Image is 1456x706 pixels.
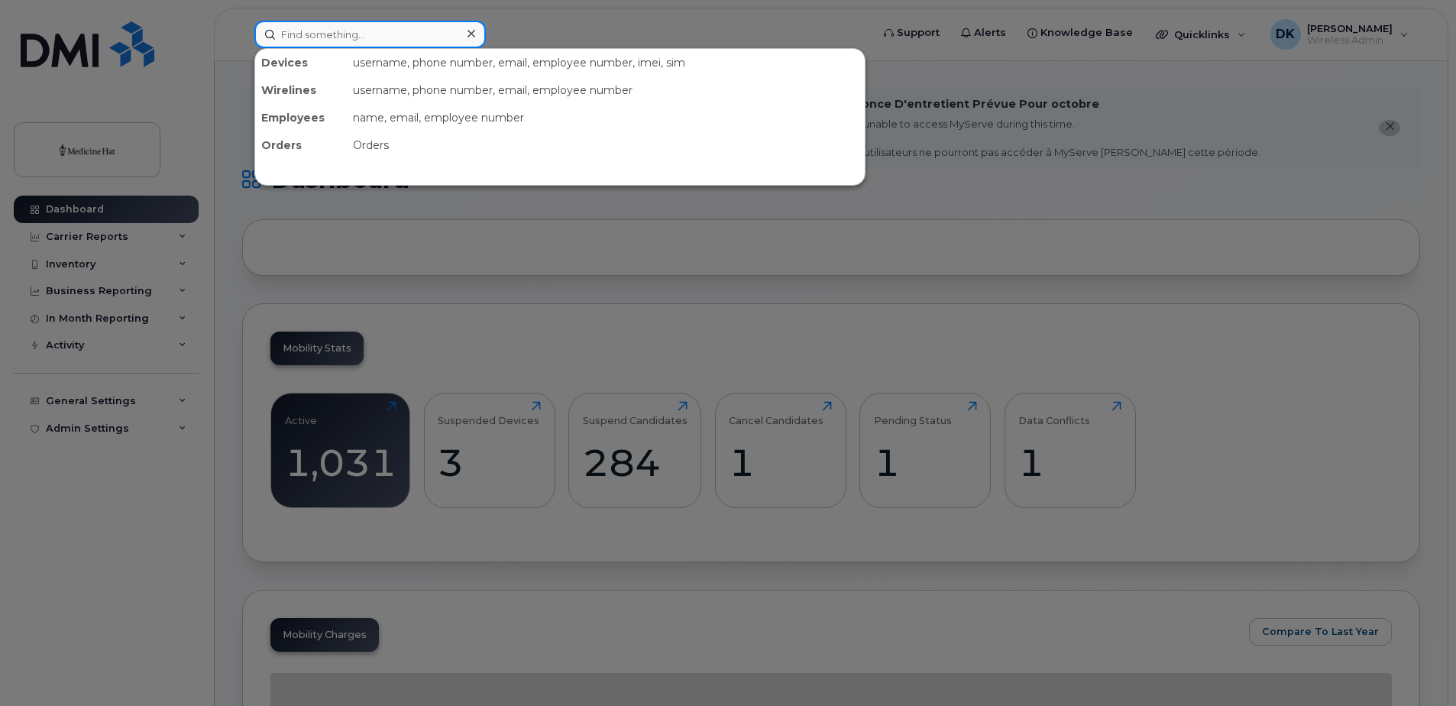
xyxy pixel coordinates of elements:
[347,131,865,159] div: Orders
[347,104,865,131] div: name, email, employee number
[347,76,865,104] div: username, phone number, email, employee number
[255,49,347,76] div: Devices
[255,131,347,159] div: Orders
[255,76,347,104] div: Wirelines
[255,104,347,131] div: Employees
[347,49,865,76] div: username, phone number, email, employee number, imei, sim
